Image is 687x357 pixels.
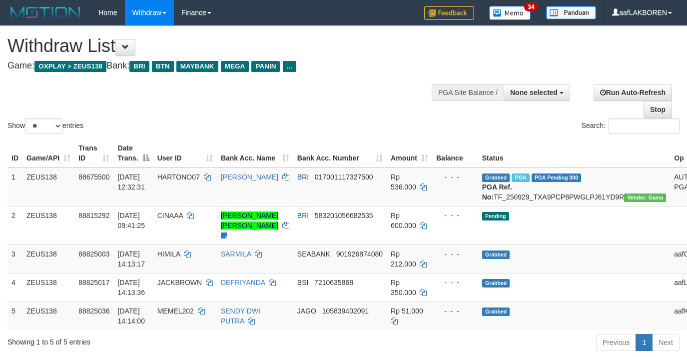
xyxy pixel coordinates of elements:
a: DEFRIYANDA [221,278,265,286]
div: - - - [436,277,474,287]
span: Grabbed [482,307,510,316]
span: CINAAA [157,211,183,219]
th: Date Trans.: activate to sort column descending [113,139,153,167]
span: ... [283,61,296,72]
span: JAGO [297,307,316,315]
a: Previous [596,334,636,351]
span: Pending [482,212,509,220]
td: 1 [7,167,22,206]
img: Button%20Memo.svg [489,6,531,20]
span: Copy 901926874080 to clipboard [336,250,383,258]
a: 1 [636,334,653,351]
img: MOTION_logo.png [7,5,83,20]
span: [DATE] 09:41:25 [117,211,145,229]
td: ZEUS138 [22,206,74,244]
div: PGA Site Balance / [432,84,504,101]
label: Search: [582,118,680,133]
img: Feedback.jpg [424,6,474,20]
span: HARTONO07 [157,173,200,181]
span: BTN [152,61,174,72]
span: Rp 51.000 [391,307,423,315]
th: Trans ID: activate to sort column ascending [74,139,113,167]
th: Status [478,139,671,167]
a: [PERSON_NAME] [PERSON_NAME] [221,211,278,229]
span: Grabbed [482,173,510,182]
span: Grabbed [482,279,510,287]
td: ZEUS138 [22,167,74,206]
td: 2 [7,206,22,244]
td: 5 [7,301,22,330]
span: PANIN [251,61,280,72]
span: MEGA [221,61,249,72]
span: SEABANK [297,250,330,258]
span: BRI [129,61,149,72]
th: Bank Acc. Number: activate to sort column ascending [293,139,387,167]
span: Rp 350.000 [391,278,416,296]
span: Marked by aaftrukkakada [512,173,529,182]
th: Bank Acc. Name: activate to sort column ascending [217,139,293,167]
select: Showentries [25,118,62,133]
th: ID [7,139,22,167]
a: SARMILA [221,250,251,258]
td: 4 [7,273,22,301]
td: ZEUS138 [22,301,74,330]
span: Rp 600.000 [391,211,416,229]
input: Search: [609,118,680,133]
span: 34 [524,2,538,11]
div: - - - [436,172,474,182]
span: MAYBANK [176,61,218,72]
a: Run Auto-Refresh [594,84,672,101]
td: ZEUS138 [22,244,74,273]
th: User ID: activate to sort column ascending [153,139,217,167]
th: Amount: activate to sort column ascending [387,139,432,167]
span: JACKBROWN [157,278,202,286]
span: Copy 105839402091 to clipboard [322,307,369,315]
div: - - - [436,210,474,220]
a: Next [652,334,680,351]
td: 3 [7,244,22,273]
div: Showing 1 to 5 of 5 entries [7,333,279,347]
button: None selected [504,84,570,101]
span: BSI [297,278,309,286]
span: None selected [510,88,558,96]
span: Vendor URL: https://trx31.1velocity.biz [624,193,666,202]
span: 88825003 [78,250,109,258]
img: panduan.png [546,6,596,19]
label: Show entries [7,118,83,133]
span: 88825036 [78,307,109,315]
span: PGA Pending [532,173,582,182]
td: TF_250929_TXA9PCP8PWGLPJ61YD9R [478,167,671,206]
span: 88675500 [78,173,109,181]
th: Balance [432,139,478,167]
span: Copy 7210635868 to clipboard [314,278,353,286]
span: MEMEL202 [157,307,194,315]
span: OXPLAY > ZEUS138 [34,61,106,72]
td: ZEUS138 [22,273,74,301]
div: - - - [436,249,474,259]
span: Rp 212.000 [391,250,416,268]
span: Copy 583201056682535 to clipboard [315,211,373,219]
div: - - - [436,306,474,316]
span: 88815292 [78,211,109,219]
a: [PERSON_NAME] [221,173,278,181]
span: [DATE] 14:13:36 [117,278,145,296]
span: [DATE] 14:14:00 [117,307,145,325]
th: Game/API: activate to sort column ascending [22,139,74,167]
a: Stop [644,101,672,118]
a: SENDY DWI PUTRA [221,307,260,325]
span: Copy 017001117327500 to clipboard [315,173,373,181]
h1: Withdraw List [7,36,448,56]
span: [DATE] 14:13:17 [117,250,145,268]
span: [DATE] 12:32:31 [117,173,145,191]
span: 88825017 [78,278,109,286]
span: HIMILA [157,250,180,258]
span: Rp 536.000 [391,173,416,191]
b: PGA Ref. No: [482,183,512,201]
span: Grabbed [482,250,510,259]
span: BRI [297,211,309,219]
h4: Game: Bank: [7,61,448,71]
span: BRI [297,173,309,181]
